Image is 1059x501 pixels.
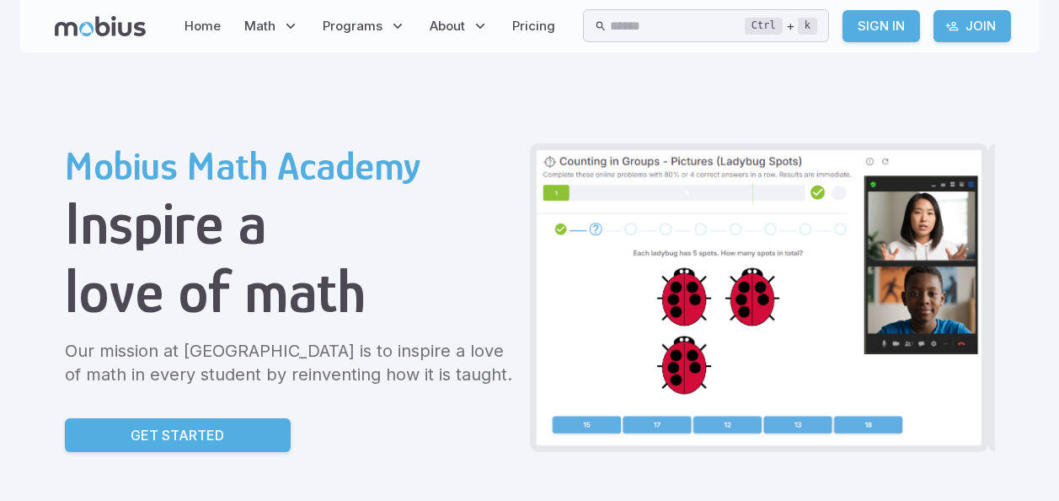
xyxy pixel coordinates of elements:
a: Home [179,7,226,46]
p: Get Started [131,425,224,445]
a: Pricing [507,7,560,46]
a: Sign In [842,10,920,42]
h1: love of math [65,257,516,326]
kbd: k [798,18,817,35]
a: Join [933,10,1011,42]
span: Programs [323,17,382,35]
h2: Mobius Math Academy [65,143,516,189]
span: About [430,17,465,35]
kbd: Ctrl [745,18,783,35]
a: Get Started [65,418,291,452]
div: + [745,16,817,36]
h1: Inspire a [65,189,516,257]
span: Math [244,17,275,35]
p: Our mission at [GEOGRAPHIC_DATA] is to inspire a love of math in every student by reinventing how... [65,339,516,386]
img: Grade 2 Class [537,150,981,445]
